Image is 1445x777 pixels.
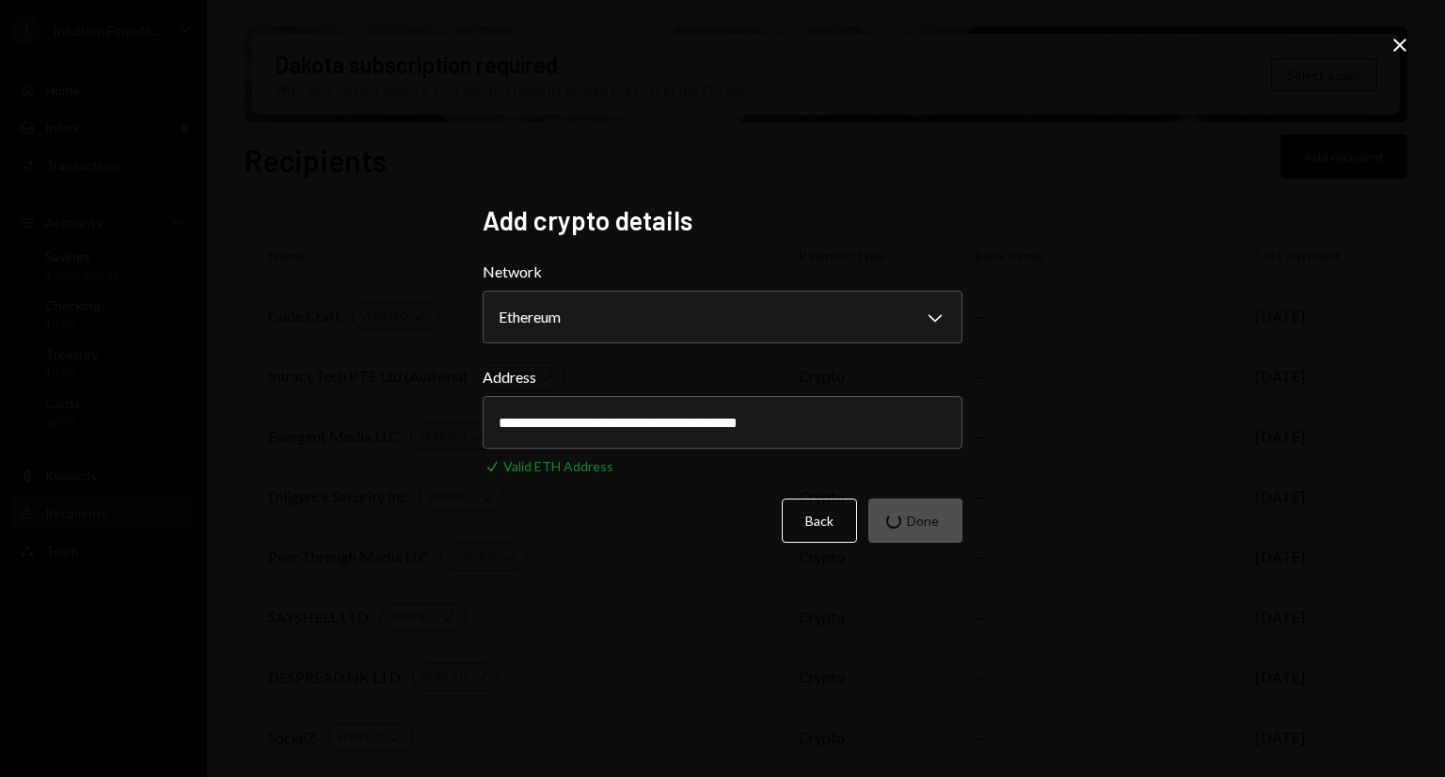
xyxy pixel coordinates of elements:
[483,366,962,388] label: Address
[782,499,857,543] button: Back
[483,261,962,283] label: Network
[483,291,962,343] button: Network
[503,456,613,476] div: Valid ETH Address
[483,202,962,239] h2: Add crypto details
